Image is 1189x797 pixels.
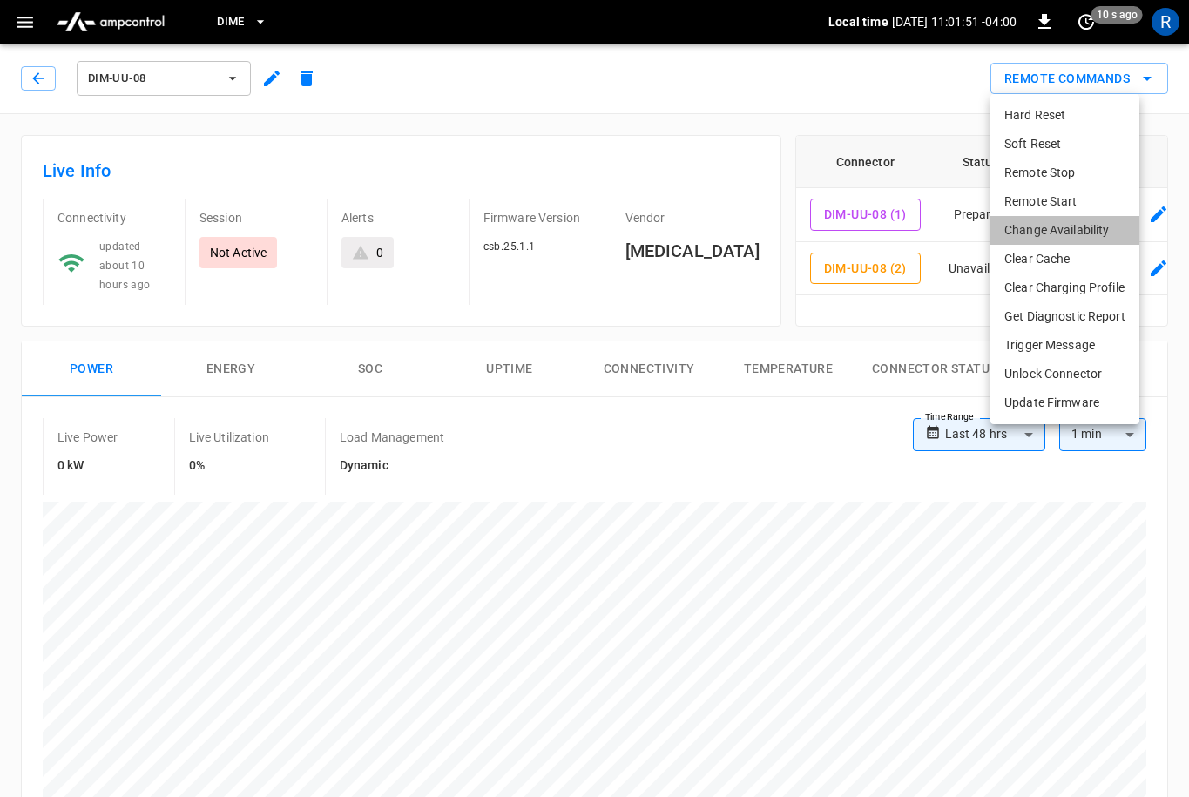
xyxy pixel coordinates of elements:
li: Clear Cache [990,245,1139,274]
li: Unlock Connector [990,360,1139,388]
li: Remote Start [990,187,1139,216]
li: Trigger Message [990,331,1139,360]
li: Soft Reset [990,130,1139,159]
li: Clear Charging Profile [990,274,1139,302]
li: Get Diagnostic Report [990,302,1139,331]
li: Hard Reset [990,101,1139,130]
li: Update Firmware [990,388,1139,417]
li: Remote Stop [990,159,1139,187]
li: Change Availability [990,216,1139,245]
